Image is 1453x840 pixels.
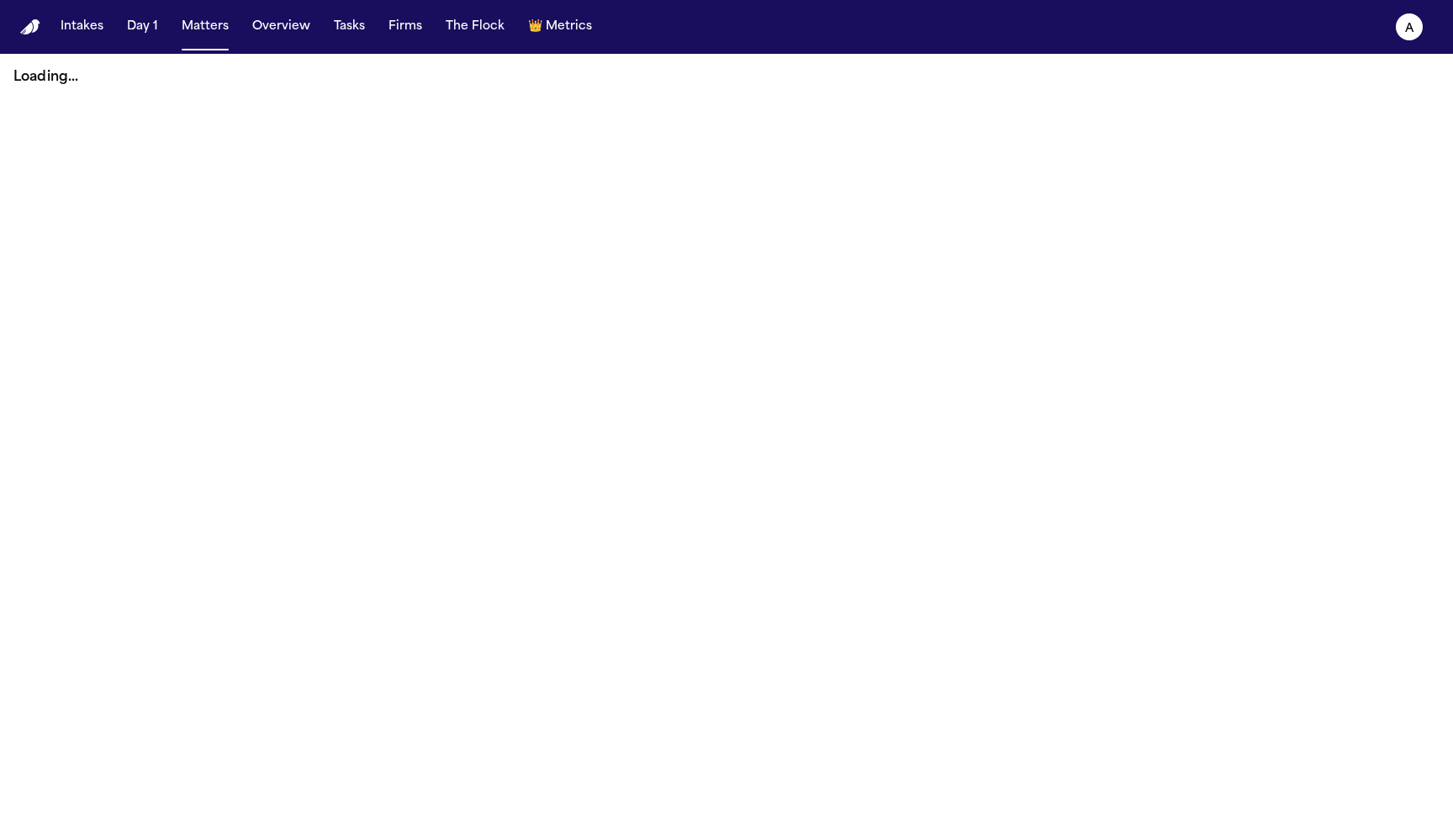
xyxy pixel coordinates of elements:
button: crownMetrics [521,12,599,42]
button: Day 1 [120,12,165,42]
p: Loading... [13,67,1440,87]
button: The Flock [439,12,511,42]
span: crown [528,18,542,35]
button: Overview [246,12,317,42]
text: A [1405,23,1414,34]
a: Home [20,19,40,35]
button: Intakes [54,12,110,42]
img: Finch Logo [20,19,40,35]
button: Tasks [327,12,372,42]
button: Firms [382,12,429,42]
span: Metrics [546,18,592,35]
button: Matters [175,12,235,42]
